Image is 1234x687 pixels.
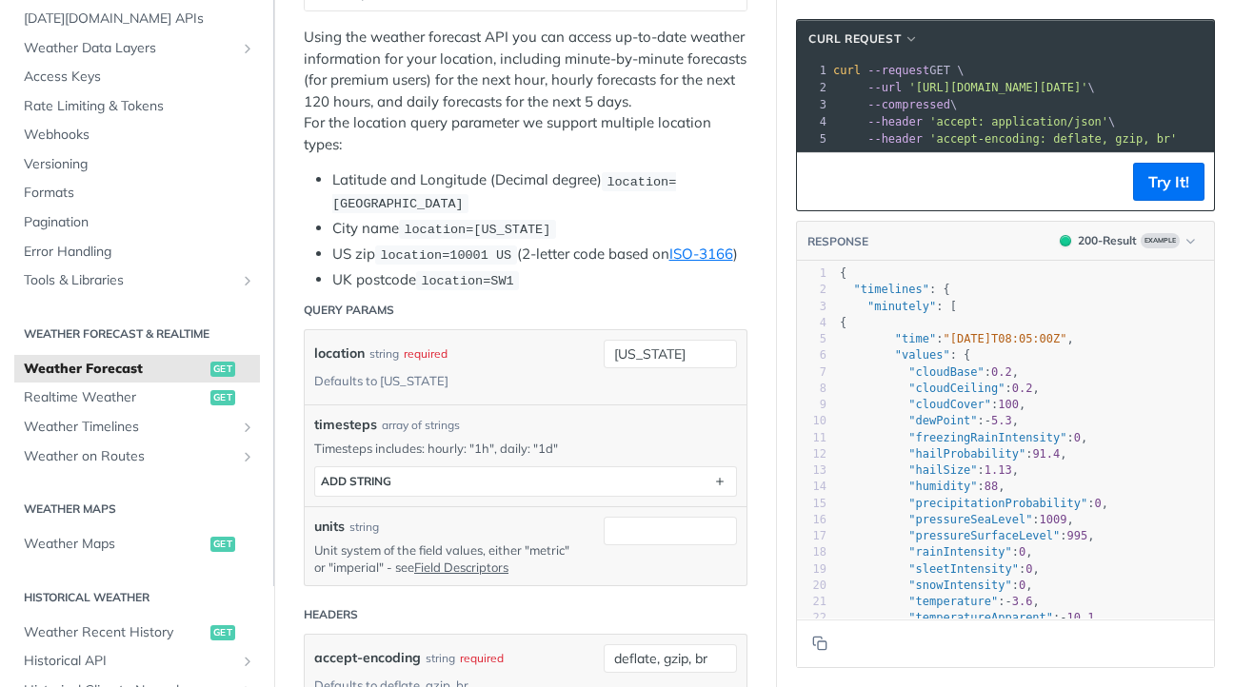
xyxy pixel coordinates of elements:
label: location [314,340,365,367]
span: "humidity" [908,480,977,493]
a: Formats [14,179,260,207]
div: 10 [797,413,826,429]
div: 11 [797,430,826,446]
span: 0 [1094,497,1101,510]
span: --compressed [867,98,950,111]
span: 1.13 [985,463,1012,477]
button: Show subpages for Weather Timelines [240,420,255,435]
span: 0 [1025,562,1032,576]
div: 6 [797,347,826,363]
span: - [985,414,991,427]
span: 0 [1019,579,1025,592]
span: "time" [895,332,936,345]
div: 14 [797,479,826,495]
span: : , [840,513,1074,526]
div: array of strings [382,417,460,434]
span: "freezingRainIntensity" [908,431,1066,444]
span: \ [833,81,1095,94]
button: Copy to clipboard [806,167,833,196]
span: : { [840,283,950,296]
span: '[URL][DOMAIN_NAME][DATE]' [909,81,1088,94]
li: UK postcode [332,269,747,291]
span: "cloudCover" [908,398,991,411]
a: Pagination [14,208,260,237]
span: --header [867,132,923,146]
span: : [ [840,300,957,313]
span: Weather Maps [24,535,206,554]
div: 1 [797,62,829,79]
div: ADD string [321,474,391,488]
div: 8 [797,381,826,397]
div: 200 - Result [1078,232,1137,249]
span: { [840,316,846,329]
div: Defaults to [US_STATE] [314,367,448,395]
span: "pressureSurfaceLevel" [908,529,1060,542]
a: ISO-3166 [669,245,733,263]
span: : , [840,463,1019,477]
span: : , [840,480,1005,493]
span: 995 [1067,529,1088,542]
div: 4 [797,315,826,331]
div: 3 [797,96,829,113]
button: Copy to clipboard [806,629,833,658]
div: 4 [797,113,829,130]
span: : , [840,497,1108,510]
span: 10.1 [1067,611,1095,624]
span: location=10001 US [380,248,511,263]
span: Tools & Libraries [24,271,235,290]
div: 20 [797,578,826,594]
button: ADD string [315,467,736,496]
span: 0.2 [1012,382,1033,395]
span: : , [840,595,1040,608]
button: Show subpages for Tools & Libraries [240,273,255,288]
div: required [404,340,448,367]
span: "temperature" [908,595,998,608]
div: 18 [797,544,826,560]
span: Rate Limiting & Tokens [24,97,255,116]
button: RESPONSE [806,232,869,251]
a: Versioning [14,150,260,179]
span: 200 [1060,235,1071,246]
span: "[DATE]T08:05:00Z" [943,332,1066,345]
a: Weather TimelinesShow subpages for Weather Timelines [14,413,260,442]
li: US zip (2-letter code based on ) [332,244,747,265]
div: Query Params [304,302,394,319]
span: 1009 [1040,513,1067,526]
span: : , [840,529,1094,542]
a: Field Descriptors [414,559,508,575]
button: Show subpages for Historical API [240,654,255,669]
a: Error Handling [14,238,260,266]
a: Weather on RoutesShow subpages for Weather on Routes [14,442,260,471]
span: "pressureSeaLevel" [908,513,1032,526]
label: accept-encoding [314,644,421,672]
a: Tools & LibrariesShow subpages for Tools & Libraries [14,266,260,295]
span: Formats [24,184,255,203]
span: \ [833,98,957,111]
span: - [1005,595,1011,608]
span: : , [840,365,1019,379]
span: get [210,537,235,552]
a: Rate Limiting & Tokens [14,92,260,121]
span: Weather Data Layers [24,39,235,58]
a: Weather Recent Historyget [14,618,260,647]
div: 17 [797,528,826,544]
p: Using the weather forecast API you can access up-to-date weather information for your location, i... [304,27,747,155]
div: 5 [797,331,826,347]
span: Webhooks [24,126,255,145]
span: --url [867,81,902,94]
span: Pagination [24,213,255,232]
span: "rainIntensity" [908,545,1011,559]
a: Weather Mapsget [14,530,260,559]
a: Weather Forecastget [14,355,260,383]
div: 22 [797,610,826,626]
h2: Weather Maps [14,501,260,518]
span: 100 [998,398,1019,411]
span: Weather Forecast [24,360,206,379]
span: : , [840,447,1067,461]
div: 2 [797,79,829,96]
div: Headers [304,606,358,623]
p: Unit system of the field values, either "metric" or "imperial" - see [314,541,575,576]
span: 91.4 [1032,447,1060,461]
button: Show subpages for Weather Data Layers [240,41,255,56]
div: string [369,340,399,367]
